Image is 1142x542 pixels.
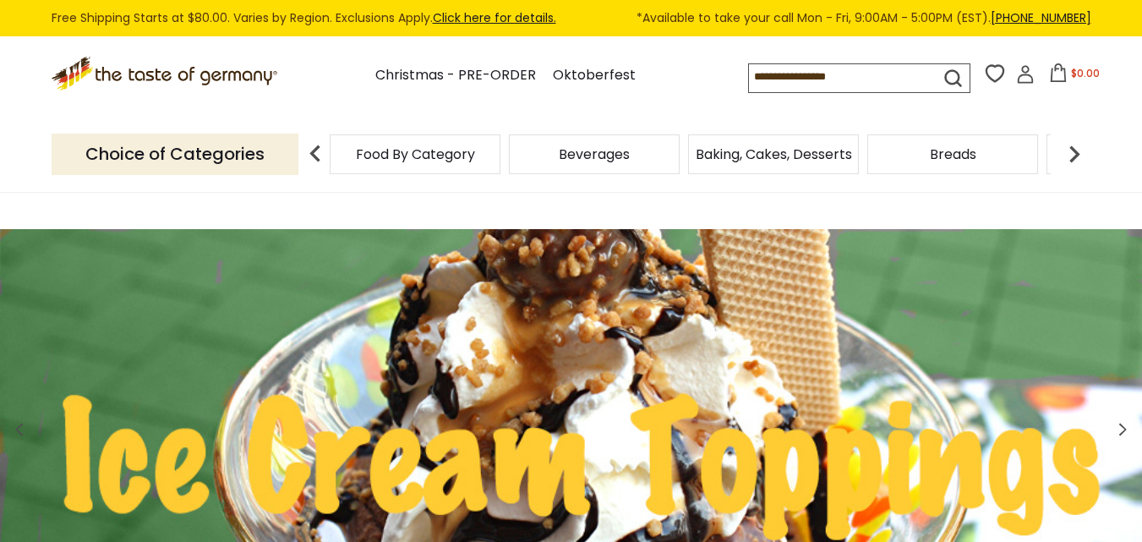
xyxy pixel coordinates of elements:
[52,134,298,175] p: Choice of Categories
[991,9,1091,26] a: [PHONE_NUMBER]
[1057,137,1091,171] img: next arrow
[1071,66,1100,80] span: $0.00
[433,9,556,26] a: Click here for details.
[696,148,852,161] a: Baking, Cakes, Desserts
[1038,63,1110,89] button: $0.00
[356,148,475,161] a: Food By Category
[298,137,332,171] img: previous arrow
[559,148,630,161] a: Beverages
[52,8,1091,28] div: Free Shipping Starts at $80.00. Varies by Region. Exclusions Apply.
[637,8,1091,28] span: *Available to take your call Mon - Fri, 9:00AM - 5:00PM (EST).
[553,64,636,87] a: Oktoberfest
[930,148,976,161] a: Breads
[375,64,536,87] a: Christmas - PRE-ORDER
